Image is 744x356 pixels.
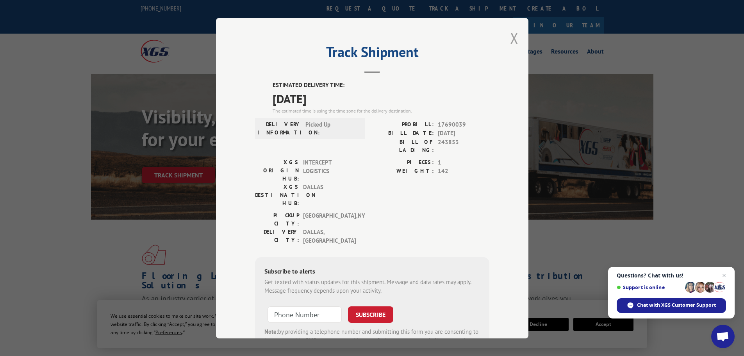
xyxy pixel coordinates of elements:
div: Subscribe to alerts [264,266,480,277]
div: The estimated time is using the time zone for the delivery destination. [273,107,489,114]
label: BILL DATE: [372,129,434,138]
span: DALLAS [303,182,356,207]
label: XGS DESTINATION HUB: [255,182,299,207]
label: ESTIMATED DELIVERY TIME: [273,81,489,90]
button: Close modal [510,28,519,48]
span: INTERCEPT LOGISTICS [303,158,356,182]
span: Picked Up [305,120,358,136]
h2: Track Shipment [255,47,489,61]
span: 17690039 [438,120,489,129]
span: [DATE] [273,89,489,107]
label: PIECES: [372,158,434,167]
input: Phone Number [268,306,342,322]
span: Questions? Chat with us! [617,272,726,279]
label: WEIGHT: [372,167,434,176]
label: BILL OF LADING: [372,138,434,154]
div: Chat with XGS Customer Support [617,298,726,313]
div: by providing a telephone number and submitting this form you are consenting to be contacted by SM... [264,327,480,354]
span: DALLAS , [GEOGRAPHIC_DATA] [303,227,356,245]
label: PICKUP CITY: [255,211,299,227]
label: DELIVERY INFORMATION: [257,120,302,136]
span: 142 [438,167,489,176]
span: [DATE] [438,129,489,138]
span: 243853 [438,138,489,154]
div: Get texted with status updates for this shipment. Message and data rates may apply. Message frequ... [264,277,480,295]
span: Close chat [719,271,729,280]
span: 1 [438,158,489,167]
label: PROBILL: [372,120,434,129]
strong: Note: [264,327,278,335]
label: XGS ORIGIN HUB: [255,158,299,182]
div: Open chat [711,325,735,348]
span: Chat with XGS Customer Support [637,302,716,309]
button: SUBSCRIBE [348,306,393,322]
span: Support is online [617,284,682,290]
label: DELIVERY CITY: [255,227,299,245]
span: [GEOGRAPHIC_DATA] , NY [303,211,356,227]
